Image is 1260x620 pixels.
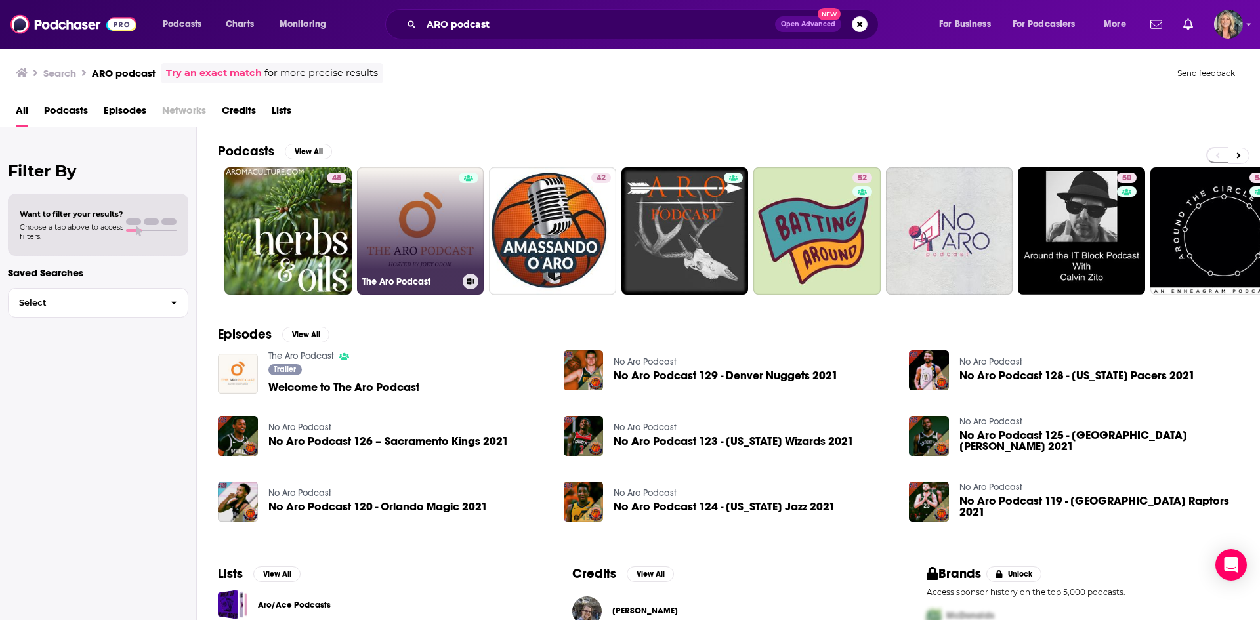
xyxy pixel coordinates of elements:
a: 42 [591,173,611,183]
h2: Filter By [8,161,188,180]
a: No Aro Podcast 126 – Sacramento Kings 2021 [218,416,258,456]
span: Logged in as lisa.beech [1214,10,1243,39]
a: No Aro Podcast [614,356,677,367]
a: 50 [1117,173,1137,183]
a: Show notifications dropdown [1145,13,1167,35]
a: No Aro Podcast [614,487,677,499]
a: Charts [217,14,262,35]
img: No Aro Podcast 124 - Utah Jazz 2021 [564,482,604,522]
span: [PERSON_NAME] [612,606,678,616]
span: Networks [162,100,206,127]
button: open menu [1095,14,1143,35]
div: Search podcasts, credits, & more... [398,9,891,39]
a: No Aro Podcast [268,422,331,433]
p: Access sponsor history on the top 5,000 podcasts. [927,587,1239,597]
a: No Aro Podcast 125 - Brooklyn Nets 2021 [959,430,1239,452]
p: Saved Searches [8,266,188,279]
a: 52 [852,173,872,183]
span: 52 [858,172,867,185]
a: All [16,100,28,127]
input: Search podcasts, credits, & more... [421,14,775,35]
a: No Aro Podcast 123 - Washington Wizards 2021 [614,436,854,447]
a: No Aro Podcast 126 – Sacramento Kings 2021 [268,436,509,447]
a: No Aro Podcast [614,422,677,433]
span: More [1104,15,1126,33]
a: The Aro Podcast [268,350,334,362]
span: No Aro Podcast 119 - [GEOGRAPHIC_DATA] Raptors 2021 [959,495,1239,518]
img: Podchaser - Follow, Share and Rate Podcasts [10,12,136,37]
a: 48 [224,167,352,295]
span: For Business [939,15,991,33]
span: Select [9,299,160,307]
div: Open Intercom Messenger [1215,549,1247,581]
img: No Aro Podcast 123 - Washington Wizards 2021 [564,416,604,456]
img: No Aro Podcast 129 - Denver Nuggets 2021 [564,350,604,390]
span: New [818,8,841,20]
span: Open Advanced [781,21,835,28]
a: No Aro Podcast 129 - Denver Nuggets 2021 [614,370,838,381]
button: open menu [154,14,219,35]
a: 52 [753,167,881,295]
a: Aro/Ace Podcasts [218,590,247,619]
button: Open AdvancedNew [775,16,841,32]
a: Lists [272,100,291,127]
button: open menu [270,14,343,35]
a: 42 [489,167,616,295]
a: No Aro Podcast 119 - Toronto Raptors 2021 [959,495,1239,518]
a: Podcasts [44,100,88,127]
span: Choose a tab above to access filters. [20,222,123,241]
h3: Search [43,67,76,79]
button: Send feedback [1173,68,1239,79]
img: Welcome to The Aro Podcast [218,354,258,394]
button: View All [253,566,301,582]
span: No Aro Podcast 123 - [US_STATE] Wizards 2021 [614,436,854,447]
h2: Podcasts [218,143,274,159]
span: Trailer [274,365,296,373]
a: No Aro Podcast [959,482,1022,493]
a: No Aro Podcast [959,356,1022,367]
img: No Aro Podcast 119 - Toronto Raptors 2021 [909,482,949,522]
span: Want to filter your results? [20,209,123,218]
span: 50 [1122,172,1131,185]
img: No Aro Podcast 128 - Indiana Pacers 2021 [909,350,949,390]
img: No Aro Podcast 125 - Brooklyn Nets 2021 [909,416,949,456]
button: View All [627,566,674,582]
a: No Aro Podcast [959,416,1022,427]
img: User Profile [1214,10,1243,39]
a: No Aro Podcast [268,487,331,499]
a: 50 [1018,167,1145,295]
button: Show profile menu [1214,10,1243,39]
h3: The Aro Podcast [362,276,457,287]
h2: Brands [927,566,981,582]
h2: Episodes [218,326,272,342]
a: No Aro Podcast 128 - Indiana Pacers 2021 [959,370,1195,381]
span: No Aro Podcast 128 - [US_STATE] Pacers 2021 [959,370,1195,381]
img: No Aro Podcast 120 - Orlando Magic 2021 [218,482,258,522]
span: Podcasts [163,15,201,33]
a: Aro/Ace Podcasts [258,598,331,612]
a: Show notifications dropdown [1178,13,1198,35]
span: Charts [226,15,254,33]
span: for more precise results [264,66,378,81]
a: Aron Pickering [612,606,678,616]
button: View All [285,144,332,159]
a: Welcome to The Aro Podcast [268,382,419,393]
a: Credits [222,100,256,127]
span: Episodes [104,100,146,127]
span: 48 [332,172,341,185]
